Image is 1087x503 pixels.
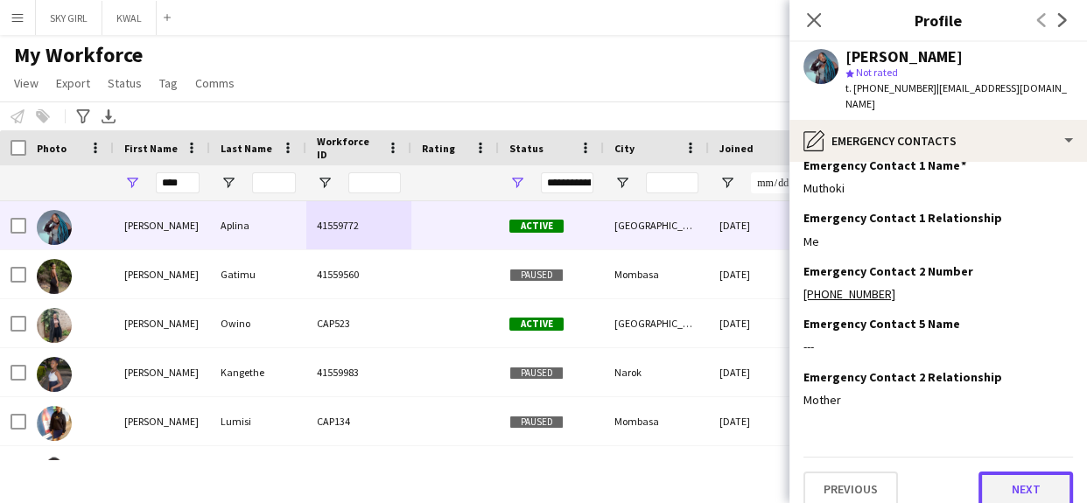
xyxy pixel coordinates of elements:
span: Status [108,75,142,91]
h3: Emergency Contact 5 Name [803,316,960,332]
h3: Emergency Contact 1 Name [803,157,966,173]
img: Mary Aplina [37,210,72,245]
span: Rating [422,142,455,155]
span: Paused [509,416,564,429]
div: [GEOGRAPHIC_DATA] [604,299,709,347]
img: Mary Mugo [37,455,72,490]
span: t. [PHONE_NUMBER] [845,81,936,94]
a: [PHONE_NUMBER] [803,286,895,302]
span: Workforce ID [317,135,380,161]
div: Mombasa [604,397,709,445]
div: [GEOGRAPHIC_DATA] [604,201,709,249]
button: SKY GIRL [36,1,102,35]
span: My Workforce [14,42,143,68]
input: Joined Filter Input [751,172,803,193]
a: Comms [188,72,242,94]
span: Active [509,220,564,233]
span: Not rated [856,66,898,79]
img: Mary Gorretti Owino [37,308,72,343]
div: [DATE] [709,348,814,396]
span: Export [56,75,90,91]
button: KWAL [102,1,157,35]
h3: Emergency Contact 2 Relationship [803,369,1002,385]
div: 41559560 [306,250,411,298]
span: Status [509,142,543,155]
button: Open Filter Menu [719,175,735,191]
div: Kangethe [210,348,306,396]
div: Muthoki [803,180,1073,196]
h3: Emergency Contact 2 Number [803,263,973,279]
app-action-btn: Advanced filters [73,106,94,127]
div: Lumisi [210,397,306,445]
div: Mugo [210,446,306,494]
h3: Profile [789,9,1087,31]
a: View [7,72,46,94]
div: [PERSON_NAME] [114,348,210,396]
button: Open Filter Menu [221,175,236,191]
div: CAP450 [306,446,411,494]
a: Status [101,72,149,94]
div: --- [803,339,1073,354]
div: 41559983 [306,348,411,396]
span: City [614,142,635,155]
div: Narok [604,348,709,396]
div: [PERSON_NAME] [114,250,210,298]
div: [PERSON_NAME] [114,397,210,445]
span: Paused [509,367,564,380]
div: Mombasa [604,250,709,298]
img: Mary Lumisi [37,406,72,441]
a: Tag [152,72,185,94]
span: Active [509,318,564,331]
div: [PERSON_NAME] [114,299,210,347]
span: View [14,75,39,91]
span: Comms [195,75,235,91]
div: [DATE] [709,446,814,494]
div: Gatimu [210,250,306,298]
button: Open Filter Menu [614,175,630,191]
input: City Filter Input [646,172,698,193]
h3: Emergency Contact 1 Relationship [803,210,1002,226]
span: First Name [124,142,178,155]
div: [DATE] [709,299,814,347]
div: [GEOGRAPHIC_DATA] [604,446,709,494]
div: Owino [210,299,306,347]
div: Emergency contacts [789,120,1087,162]
a: Export [49,72,97,94]
span: Last Name [221,142,272,155]
span: Tag [159,75,178,91]
div: CAP134 [306,397,411,445]
div: [PERSON_NAME] [114,201,210,249]
input: Workforce ID Filter Input [348,172,401,193]
img: Mary Kangethe [37,357,72,392]
div: CAP523 [306,299,411,347]
span: | [EMAIL_ADDRESS][DOMAIN_NAME] [845,81,1067,110]
div: [PERSON_NAME] [114,446,210,494]
button: Open Filter Menu [124,175,140,191]
div: Aplina [210,201,306,249]
div: [DATE] [709,201,814,249]
input: First Name Filter Input [156,172,200,193]
div: Mother [803,392,1073,408]
span: Paused [509,269,564,282]
span: Joined [719,142,754,155]
input: Last Name Filter Input [252,172,296,193]
span: Photo [37,142,67,155]
app-action-btn: Export XLSX [98,106,119,127]
div: [DATE] [709,397,814,445]
div: [DATE] [709,250,814,298]
button: Open Filter Menu [509,175,525,191]
img: Mary Gatimu [37,259,72,294]
div: [PERSON_NAME] [845,49,963,65]
div: Me [803,234,1073,249]
div: 41559772 [306,201,411,249]
button: Open Filter Menu [317,175,333,191]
